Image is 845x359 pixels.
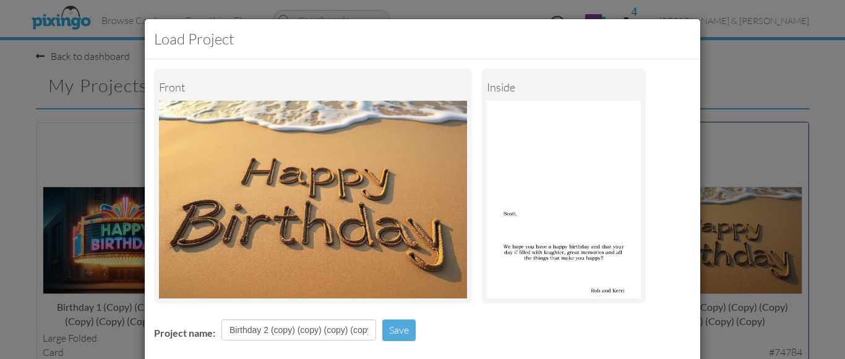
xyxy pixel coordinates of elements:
img: Portrait Image [487,101,641,298]
button: Save [382,319,416,341]
div: inside [487,74,641,101]
h3: Load Project [154,28,691,49]
input: Enter project name [221,319,376,340]
img: Landscape Image [159,101,467,298]
div: Front [159,74,467,101]
label: Project name: [154,326,215,340]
